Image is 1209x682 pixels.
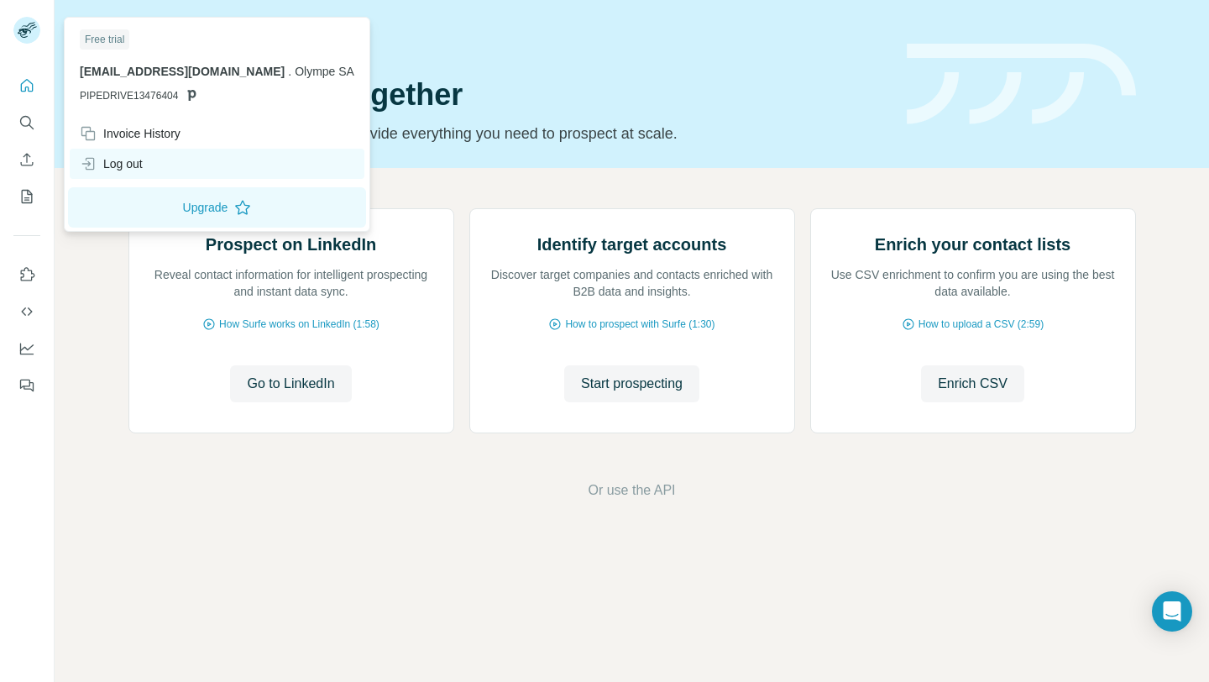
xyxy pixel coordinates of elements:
[564,365,699,402] button: Start prospecting
[295,65,354,78] span: Olympe SA
[537,233,727,256] h2: Identify target accounts
[80,125,181,142] div: Invoice History
[230,365,351,402] button: Go to LinkedIn
[13,260,40,290] button: Use Surfe on LinkedIn
[80,155,143,172] div: Log out
[13,370,40,401] button: Feedback
[219,317,379,332] span: How Surfe works on LinkedIn (1:58)
[938,374,1007,394] span: Enrich CSV
[13,108,40,138] button: Search
[588,480,675,501] button: Or use the API
[128,78,887,112] h1: Let’s prospect together
[68,187,366,228] button: Upgrade
[80,29,129,50] div: Free trial
[13,333,40,364] button: Dashboard
[146,266,437,300] p: Reveal contact information for intelligent prospecting and instant data sync.
[247,374,334,394] span: Go to LinkedIn
[1152,591,1192,632] div: Open Intercom Messenger
[828,266,1118,300] p: Use CSV enrichment to confirm you are using the best data available.
[13,296,40,327] button: Use Surfe API
[875,233,1070,256] h2: Enrich your contact lists
[13,144,40,175] button: Enrich CSV
[80,65,285,78] span: [EMAIL_ADDRESS][DOMAIN_NAME]
[565,317,714,332] span: How to prospect with Surfe (1:30)
[581,374,683,394] span: Start prospecting
[80,88,178,103] span: PIPEDRIVE13476404
[907,44,1136,125] img: banner
[919,317,1044,332] span: How to upload a CSV (2:59)
[206,233,376,256] h2: Prospect on LinkedIn
[128,31,887,48] div: Quick start
[13,181,40,212] button: My lists
[13,71,40,101] button: Quick start
[921,365,1024,402] button: Enrich CSV
[487,266,777,300] p: Discover target companies and contacts enriched with B2B data and insights.
[128,122,887,145] p: Pick your starting point and we’ll provide everything you need to prospect at scale.
[288,65,291,78] span: .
